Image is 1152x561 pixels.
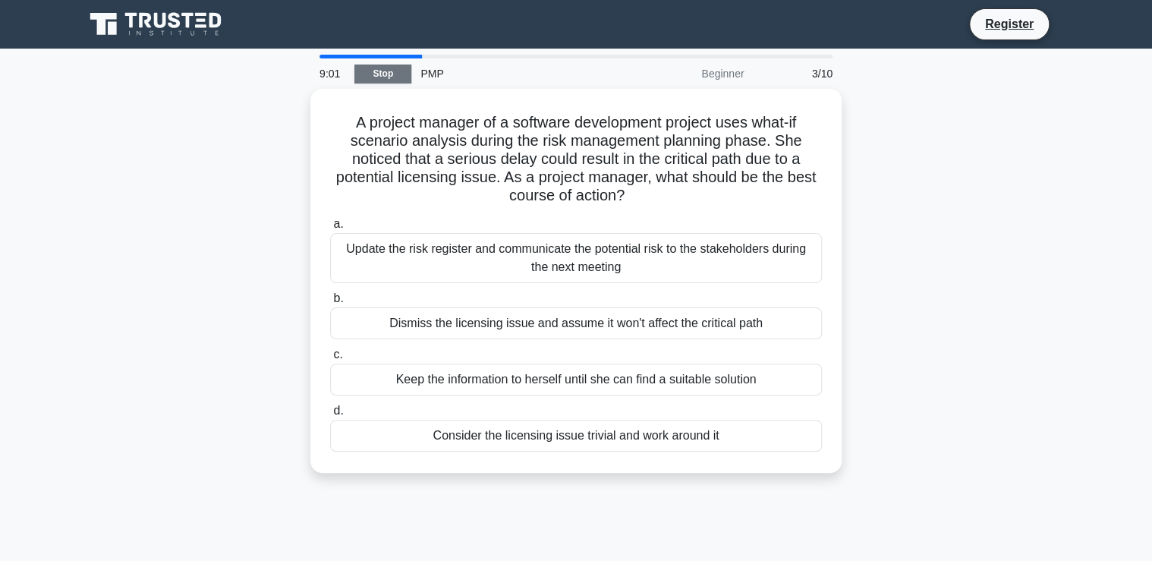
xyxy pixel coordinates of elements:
div: Beginner [620,58,753,89]
div: Keep the information to herself until she can find a suitable solution [330,364,822,396]
div: PMP [411,58,620,89]
a: Stop [354,65,411,84]
div: 3/10 [753,58,842,89]
div: 9:01 [310,58,354,89]
a: Register [976,14,1043,33]
span: d. [333,404,343,417]
div: Update the risk register and communicate the potential risk to the stakeholders during the next m... [330,233,822,283]
h5: A project manager of a software development project uses what-if scenario analysis during the ris... [329,113,823,206]
span: c. [333,348,342,361]
span: b. [333,292,343,304]
div: Consider the licensing issue trivial and work around it [330,420,822,452]
div: Dismiss the licensing issue and assume it won't affect the critical path [330,307,822,339]
span: a. [333,217,343,230]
